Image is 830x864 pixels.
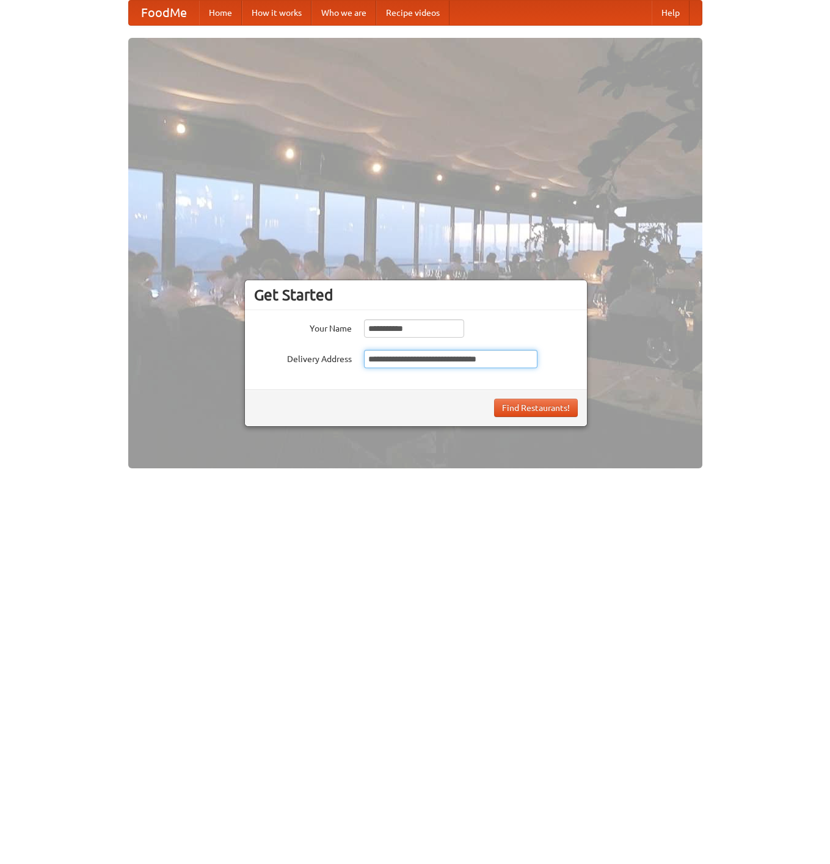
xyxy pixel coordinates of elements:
a: How it works [242,1,311,25]
label: Delivery Address [254,350,352,365]
a: Home [199,1,242,25]
label: Your Name [254,319,352,335]
a: Recipe videos [376,1,450,25]
a: FoodMe [129,1,199,25]
a: Who we are [311,1,376,25]
a: Help [652,1,690,25]
h3: Get Started [254,286,578,304]
button: Find Restaurants! [494,399,578,417]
